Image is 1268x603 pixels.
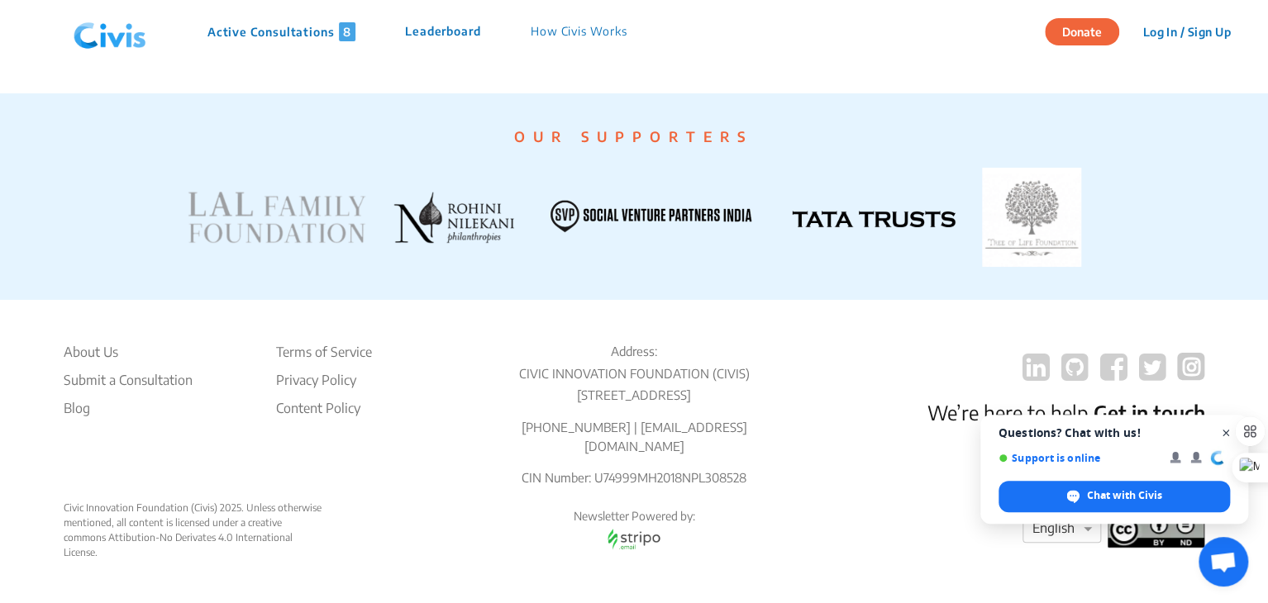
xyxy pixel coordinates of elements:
img: TATA TRUSTS [982,168,1081,267]
img: navlogo.png [67,7,153,57]
p: [STREET_ADDRESS] [480,386,789,405]
p: Newsletter Powered by: [480,508,789,525]
p: Active Consultations [207,22,355,41]
p: Address: [480,342,789,361]
p: Leaderboard [405,22,481,41]
a: Get in touch [1093,400,1204,425]
p: [PHONE_NUMBER] | [EMAIL_ADDRESS][DOMAIN_NAME] [480,418,789,455]
img: ROHINI NILEKANI PHILANTHROPIES [393,191,514,244]
p: We’re here to help. [927,397,1204,427]
li: Content Policy [275,398,371,418]
li: Privacy Policy [275,370,371,390]
div: Civic Innovation Foundation (Civis) 2025. Unless otherwise mentioned, all content is licensed und... [64,501,324,560]
a: Blog [64,398,193,418]
p: How Civis Works [531,22,627,41]
div: Chat with Civis [999,481,1230,512]
img: stripo email logo [599,525,669,553]
img: footer logo [1108,513,1204,548]
button: Log In / Sign Up [1132,19,1242,45]
div: Open chat [1199,537,1248,586]
span: 8 [339,22,355,41]
img: LAL FAMILY FOUNDATION [187,191,366,244]
li: Terms of Service [275,342,371,362]
img: SVP INDIA [541,191,765,244]
span: Close chat [1216,423,1237,444]
li: Submit a Consultation [64,370,193,390]
img: TATA TRUSTS [792,211,956,227]
a: Donate [1045,22,1132,39]
p: CIN Number: U74999MH2018NPL308528 [480,468,789,487]
span: Support is online [999,452,1158,464]
span: Questions? Chat with us! [999,426,1230,439]
button: Donate [1045,18,1119,45]
span: Chat with Civis [1087,488,1162,503]
p: CIVIC INNOVATION FOUNDATION (CIVIS) [480,364,789,383]
li: About Us [64,342,193,362]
